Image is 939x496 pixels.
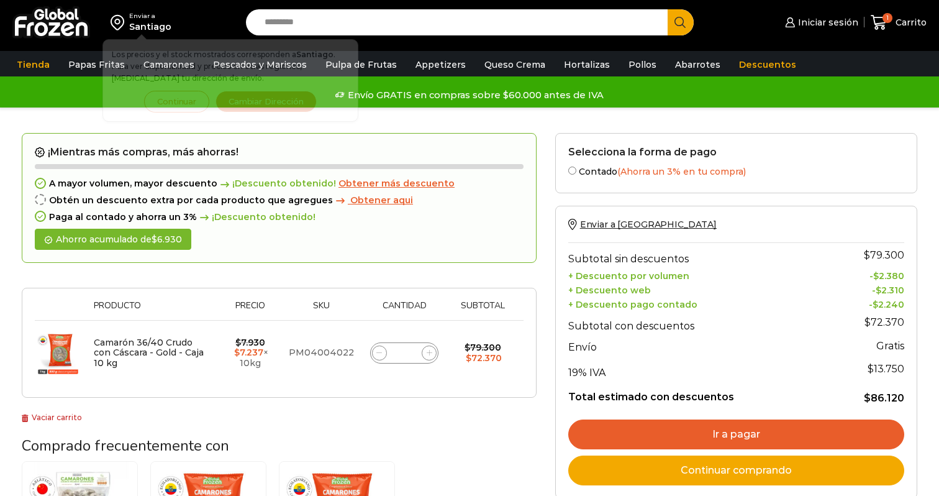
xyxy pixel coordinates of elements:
div: Enviar a [129,12,171,21]
span: 13.750 [868,363,904,375]
th: Total estimado con descuentos [568,382,830,405]
bdi: 6.930 [152,234,182,245]
a: 1 Carrito [871,8,927,37]
span: $ [873,299,878,310]
span: Iniciar sesión [795,16,858,29]
th: Envío [568,335,830,357]
bdi: 2.240 [873,299,904,310]
td: × 10kg [217,321,283,385]
bdi: 7.237 [234,347,263,358]
span: Obtener aqui [350,195,413,206]
h2: Selecciona la forma de pago [568,146,904,158]
span: $ [234,347,240,358]
button: Search button [668,9,694,35]
th: Subtotal sin descuentos [568,242,830,267]
th: Producto [88,301,217,320]
input: Product quantity [396,344,413,362]
strong: Gratis [876,340,904,352]
span: $ [876,285,881,296]
a: Queso Crema [478,53,551,76]
span: $ [868,363,874,375]
p: Los precios y el stock mostrados corresponden a . Para ver disponibilidad y precios en otras regi... [112,48,349,85]
bdi: 79.300 [864,249,904,261]
button: Cambiar Dirección [215,91,317,113]
img: address-field-icon.svg [111,12,129,33]
label: Contado [568,164,904,177]
span: $ [864,316,871,328]
div: Paga al contado y ahorra un 3% [35,212,524,223]
span: $ [873,270,879,282]
input: Contado(Ahorra un 3% en tu compra) [568,167,576,175]
td: PM04004022 [283,321,360,385]
span: ¡Descuento obtenido! [197,212,315,223]
span: $ [152,234,157,245]
th: + Descuento web [568,282,830,296]
a: Iniciar sesión [782,10,858,35]
bdi: 79.300 [465,342,501,353]
bdi: 2.380 [873,270,904,282]
bdi: 7.930 [235,337,265,348]
span: Enviar a [GEOGRAPHIC_DATA] [580,219,717,230]
button: Continuar [144,91,209,113]
strong: Santiago [296,50,333,59]
a: Ir a pagar [568,420,904,449]
span: $ [864,392,871,404]
div: Santiago [129,21,171,33]
bdi: 72.370 [864,316,904,328]
a: Pollos [622,53,663,76]
th: Subtotal [448,301,517,320]
th: Cantidad [360,301,448,320]
a: Camarón 36/40 Crudo con Cáscara - Gold - Caja 10 kg [94,337,204,369]
th: Sku [283,301,360,320]
a: Vaciar carrito [22,413,82,422]
td: - [830,282,904,296]
a: Pulpa de Frutas [319,53,403,76]
div: Ahorro acumulado de [35,229,191,250]
span: (Ahorra un 3% en tu compra) [617,166,746,177]
a: Tienda [11,53,56,76]
h2: ¡Mientras más compras, más ahorras! [35,146,524,158]
div: Obtén un descuento extra por cada producto que agregues [35,195,524,206]
a: Enviar a [GEOGRAPHIC_DATA] [568,219,717,230]
a: Papas Fritas [62,53,131,76]
a: Obtener más descuento [338,178,455,189]
th: + Descuento por volumen [568,268,830,282]
a: Appetizers [409,53,472,76]
td: - [830,296,904,310]
a: Hortalizas [558,53,616,76]
span: Carrito [892,16,927,29]
a: Abarrotes [669,53,727,76]
span: $ [465,342,470,353]
span: ¡Descuento obtenido! [217,178,336,189]
span: $ [235,337,241,348]
span: $ [864,249,870,261]
span: Comprado frecuentemente con [22,436,229,456]
th: + Descuento pago contado [568,296,830,310]
a: Obtener aqui [333,195,413,206]
span: $ [466,352,471,364]
bdi: 72.370 [466,352,502,364]
bdi: 2.310 [876,285,904,296]
span: 1 [882,13,892,23]
th: 19% IVA [568,357,830,382]
th: Precio [217,301,283,320]
bdi: 86.120 [864,392,904,404]
th: Subtotal con descuentos [568,310,830,335]
div: A mayor volumen, mayor descuento [35,178,524,189]
a: Descuentos [733,53,802,76]
td: - [830,268,904,282]
a: Continuar comprando [568,456,904,485]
